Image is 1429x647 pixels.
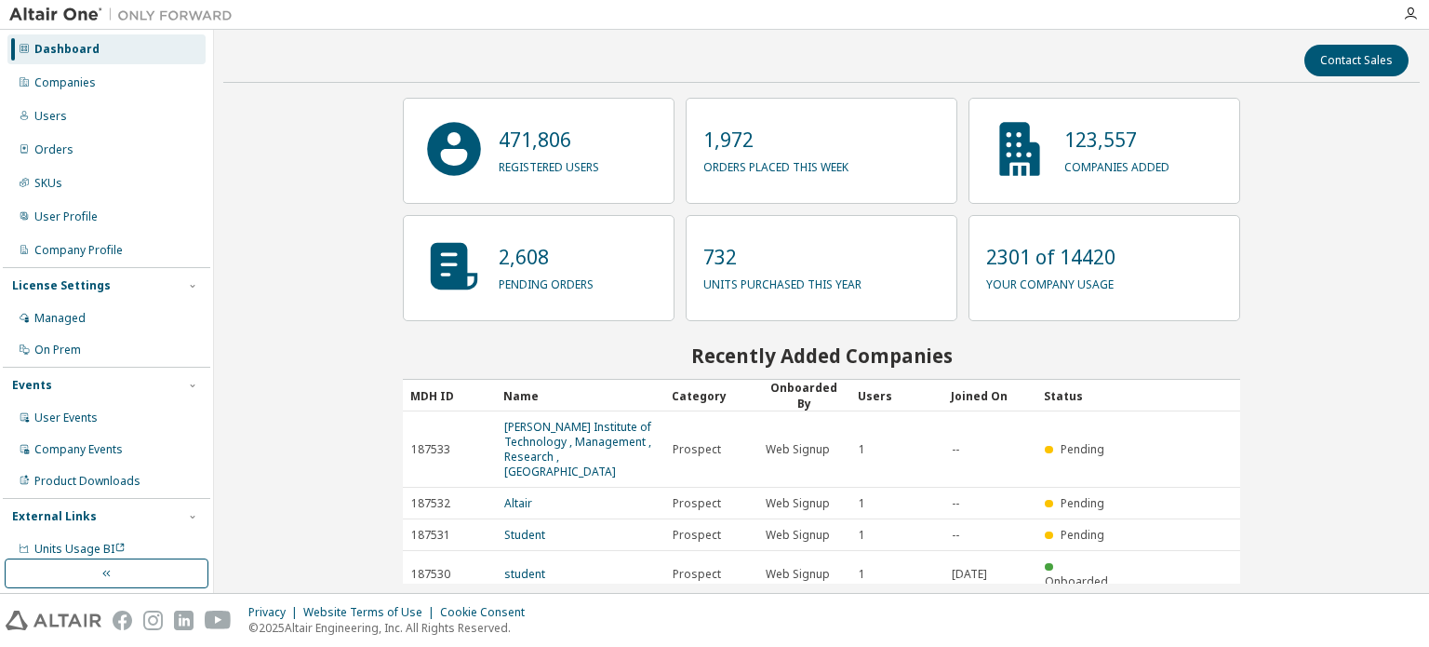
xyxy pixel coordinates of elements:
[34,541,126,557] span: Units Usage BI
[1044,381,1122,411] div: Status
[858,381,936,411] div: Users
[113,611,132,630] img: facebook.svg
[499,126,599,154] p: 471,806
[952,496,959,511] span: --
[951,381,1029,411] div: Joined On
[411,567,450,582] span: 187530
[411,528,450,543] span: 187531
[248,620,536,636] p: © 2025 Altair Engineering, Inc. All Rights Reserved.
[859,567,865,582] span: 1
[1045,573,1108,589] span: Onboarded
[1061,495,1104,511] span: Pending
[411,496,450,511] span: 187532
[986,271,1115,292] p: your company usage
[766,528,830,543] span: Web Signup
[34,176,62,191] div: SKUs
[12,378,52,393] div: Events
[174,611,194,630] img: linkedin.svg
[499,271,594,292] p: pending orders
[34,311,86,326] div: Managed
[672,381,750,411] div: Category
[34,411,98,425] div: User Events
[34,142,73,157] div: Orders
[859,528,865,543] span: 1
[34,75,96,90] div: Companies
[1061,441,1104,457] span: Pending
[1061,527,1104,543] span: Pending
[440,605,536,620] div: Cookie Consent
[1064,154,1169,175] p: companies added
[952,567,987,582] span: [DATE]
[703,154,848,175] p: orders placed this week
[499,154,599,175] p: registered users
[248,605,303,620] div: Privacy
[410,381,488,411] div: MDH ID
[703,126,848,154] p: 1,972
[504,566,545,582] a: student
[673,496,721,511] span: Prospect
[673,567,721,582] span: Prospect
[9,6,242,24] img: Altair One
[504,527,545,543] a: Student
[411,442,450,457] span: 187533
[952,442,959,457] span: --
[143,611,163,630] img: instagram.svg
[403,344,1240,368] h2: Recently Added Companies
[673,528,721,543] span: Prospect
[34,474,140,489] div: Product Downloads
[34,442,123,457] div: Company Events
[703,243,861,271] p: 732
[12,278,111,293] div: License Settings
[673,442,721,457] span: Prospect
[859,496,865,511] span: 1
[703,271,861,292] p: units purchased this year
[34,109,67,124] div: Users
[6,611,101,630] img: altair_logo.svg
[766,496,830,511] span: Web Signup
[952,528,959,543] span: --
[34,243,123,258] div: Company Profile
[205,611,232,630] img: youtube.svg
[303,605,440,620] div: Website Terms of Use
[34,343,81,357] div: On Prem
[766,442,830,457] span: Web Signup
[34,209,98,224] div: User Profile
[765,380,843,411] div: Onboarded By
[499,243,594,271] p: 2,608
[1304,45,1409,76] button: Contact Sales
[34,42,100,57] div: Dashboard
[503,381,658,411] div: Name
[986,243,1115,271] p: 2301 of 14420
[859,442,865,457] span: 1
[504,495,532,511] a: Altair
[504,419,651,479] a: [PERSON_NAME] Institute of Technology , Management , Research , [GEOGRAPHIC_DATA]
[12,509,97,524] div: External Links
[1064,126,1169,154] p: 123,557
[766,567,830,582] span: Web Signup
